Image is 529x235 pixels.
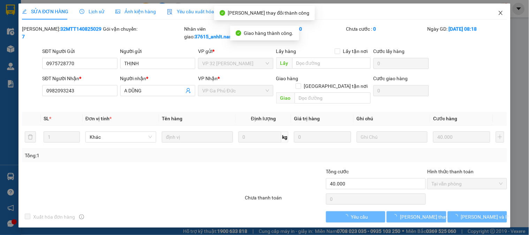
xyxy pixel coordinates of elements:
div: Cước rồi : [265,25,345,33]
span: VP Nhận [198,76,218,81]
span: Cước hàng [433,116,457,121]
span: Lấy hàng [276,48,296,54]
span: loading [343,214,351,219]
span: [GEOGRAPHIC_DATA] tận nơi [301,82,371,90]
span: Tổng cước [326,169,349,174]
span: [PERSON_NAME] thay đổi thành công [228,10,310,16]
input: Dọc đường [292,58,371,69]
span: Khác [90,132,152,142]
span: loading [392,214,400,219]
span: [PERSON_NAME] thay đổi [400,213,456,221]
div: Nhân viên giao: [184,25,264,40]
span: Ảnh kiện hàng [115,9,156,14]
span: Yêu cầu xuất hóa đơn điện tử [167,9,241,14]
span: Tên hàng [162,116,182,121]
span: [PERSON_NAME] và In [461,213,510,221]
input: 0 [433,131,490,143]
span: check-circle [236,30,241,36]
span: clock-circle [80,9,84,14]
span: Giá trị hàng [294,116,320,121]
input: Cước giao hàng [373,85,429,96]
div: SĐT Người Nhận [42,75,117,82]
span: kg [281,131,288,143]
div: Tổng: 1 [25,152,205,159]
input: VD: Bàn, Ghế [162,131,233,143]
span: Định lượng [251,116,276,121]
span: Lấy [276,58,292,69]
label: Cước giao hàng [373,76,408,81]
span: user-add [186,88,191,93]
button: [PERSON_NAME] và In [448,211,507,222]
span: VP 32 Mạc Thái Tổ [202,58,269,69]
span: check-circle [220,10,225,16]
span: Lịch sử [80,9,104,14]
span: SỬA ĐƠN HÀNG [22,9,68,14]
div: SĐT Người Gửi [42,47,117,55]
span: Giao hàng [276,76,298,81]
span: Yêu cầu [351,213,368,221]
img: icon [167,9,173,15]
button: plus [496,131,504,143]
input: Ghi Chú [357,131,428,143]
div: VP gửi [198,47,273,55]
button: [PERSON_NAME] thay đổi [387,211,446,222]
div: Người gửi [120,47,195,55]
button: Yêu cầu [326,211,385,222]
div: Ngày GD: [427,25,507,33]
b: 0 [373,26,376,32]
button: delete [25,131,36,143]
b: 32MTT1408250297 [22,26,101,39]
input: Cước lấy hàng [373,58,429,69]
span: loading [453,214,461,219]
span: Giao [276,92,295,104]
span: info-circle [79,214,84,219]
span: VP Ga Phủ Đức [202,85,269,96]
div: Chưa thanh toán [244,194,325,206]
button: Close [491,3,511,23]
th: Ghi chú [354,112,430,126]
span: edit [22,9,27,14]
div: [PERSON_NAME]: [22,25,101,40]
span: Giao hàng thành công. [244,30,294,36]
span: Tại văn phòng [431,179,502,189]
span: Lấy tận nơi [340,47,371,55]
div: Người nhận [120,75,195,82]
span: Xuất hóa đơn hàng [30,213,78,221]
span: SL [44,116,49,121]
span: picture [115,9,120,14]
span: close [498,10,504,16]
b: 37615_anhlt.namcuonglimo [195,34,257,39]
input: 0 [294,131,351,143]
div: Chưa cước : [346,25,426,33]
div: Gói vận chuyển: [103,25,183,33]
input: Dọc đường [295,92,371,104]
span: Đơn vị tính [85,116,112,121]
label: Cước lấy hàng [373,48,405,54]
b: [DATE] 08:18 [448,26,477,32]
label: Hình thức thanh toán [427,169,474,174]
